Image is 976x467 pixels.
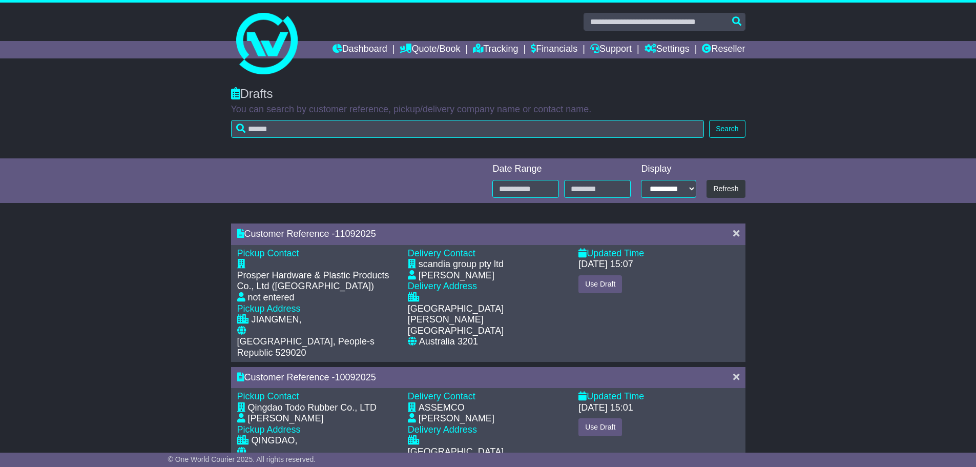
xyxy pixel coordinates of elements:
p: You can search by customer reference, pickup/delivery company name or contact name. [231,104,745,115]
div: Prosper Hardware & Plastic Products Co., Ltd ([GEOGRAPHIC_DATA]) [237,270,398,292]
div: scandia group pty ltd [419,259,504,270]
span: Delivery Contact [408,391,475,401]
a: Tracking [473,41,518,58]
span: Pickup Address [237,303,301,314]
span: Pickup Address [237,424,301,435]
a: Reseller [702,41,745,58]
span: 10092025 [335,372,376,382]
span: Pickup Contact [237,391,299,401]
div: Date Range [492,164,631,175]
div: Customer Reference - [237,372,723,383]
div: [PERSON_NAME] [419,270,494,281]
span: Delivery Address [408,281,477,291]
span: 11092025 [335,229,376,239]
a: Financials [531,41,577,58]
div: [DATE] 15:07 [578,259,633,270]
div: [PERSON_NAME] [419,413,494,424]
div: Customer Reference - [237,229,723,240]
span: Delivery Contact [408,248,475,258]
div: Updated Time [578,391,739,402]
div: Display [641,164,696,175]
div: [DATE] 15:01 [578,402,633,414]
a: Quote/Book [400,41,460,58]
button: Use Draft [578,275,622,293]
a: Dashboard [333,41,387,58]
div: Qingdao Todo Rubber Co., LTD [248,402,377,414]
div: Australia 3201 [419,336,478,348]
button: Search [709,120,745,138]
a: Settings [645,41,690,58]
div: ASSEMCO [419,402,465,414]
span: Pickup Contact [237,248,299,258]
span: Delivery Address [408,424,477,435]
button: Use Draft [578,418,622,436]
div: JIANGMEN, [252,314,302,326]
div: [GEOGRAPHIC_DATA][PERSON_NAME][GEOGRAPHIC_DATA] [408,303,568,337]
div: Drafts [231,87,745,101]
div: Updated Time [578,248,739,259]
div: [GEOGRAPHIC_DATA], People-s Republic 529020 [237,336,398,358]
span: © One World Courier 2025. All rights reserved. [168,455,316,463]
div: [PERSON_NAME] [248,413,324,424]
a: Support [590,41,632,58]
button: Refresh [707,180,745,198]
div: QINGDAO, [252,435,298,446]
div: not entered [248,292,295,303]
